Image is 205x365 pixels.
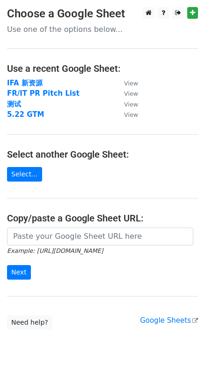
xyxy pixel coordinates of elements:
[7,79,43,87] a: IFA 新资源
[124,90,138,97] small: View
[7,24,198,34] p: Use one of the options below...
[7,110,44,119] a: 5.22 GTM
[115,89,138,98] a: View
[115,79,138,87] a: View
[7,213,198,224] h4: Copy/paste a Google Sheet URL:
[7,149,198,160] h4: Select another Google Sheet:
[7,100,21,108] a: 测试
[7,228,193,245] input: Paste your Google Sheet URL here
[7,247,103,254] small: Example: [URL][DOMAIN_NAME]
[7,89,80,98] a: FR/IT PR Pitch List
[7,7,198,21] h3: Choose a Google Sheet
[7,167,42,182] a: Select...
[115,110,138,119] a: View
[115,100,138,108] a: View
[124,80,138,87] small: View
[140,316,198,325] a: Google Sheets
[7,63,198,74] h4: Use a recent Google Sheet:
[7,265,31,280] input: Next
[7,315,52,330] a: Need help?
[124,101,138,108] small: View
[124,111,138,118] small: View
